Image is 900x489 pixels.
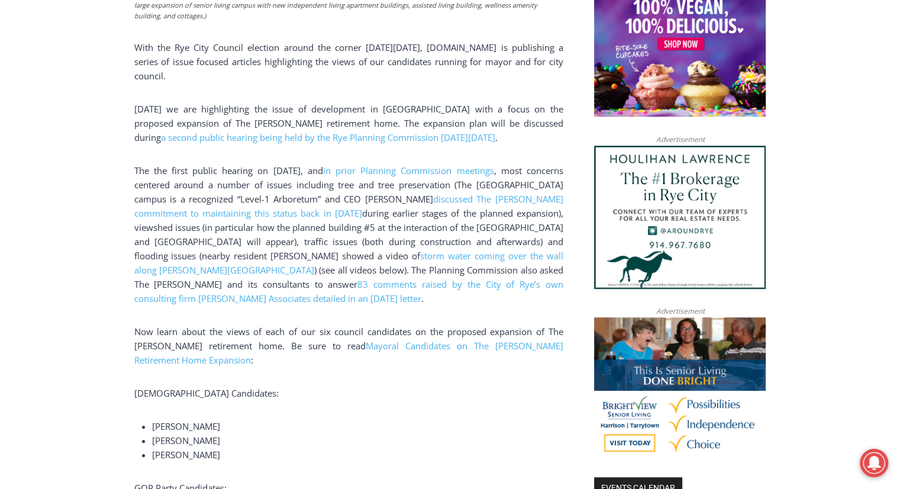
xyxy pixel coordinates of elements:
[594,317,766,461] img: Brightview Senior Living
[309,118,549,144] span: Intern @ [DOMAIN_NAME]
[495,131,498,143] span: .
[644,134,716,145] span: Advertisement
[152,433,563,448] li: [PERSON_NAME]
[299,1,559,115] div: Apply Now <> summer and RHS senior internships available
[152,448,563,462] li: [PERSON_NAME]
[421,292,424,304] span: .
[134,165,563,205] span: , most concerns centered around a number of issues including tree and tree preservation (The [GEO...
[152,420,220,432] span: [PERSON_NAME]
[134,103,563,143] span: [DATE] we are highlighting the issue of development in [GEOGRAPHIC_DATA] with a focus on the prop...
[134,165,323,176] span: The the first public hearing on [DATE], and
[134,193,563,219] a: discussed The [PERSON_NAME] commitment to maintaining this status back in [DATE]
[285,115,573,147] a: Intern @ [DOMAIN_NAME]
[644,305,716,317] span: Advertisement
[594,146,766,289] img: Houlihan Lawrence The #1 Brokerage in Rye City
[323,165,494,176] a: in prior Planning Commission meetings
[134,250,563,276] a: storm water coming over the wall along [PERSON_NAME][GEOGRAPHIC_DATA]
[161,131,495,143] a: a second public hearing being held by the Rye Planning Commission [DATE][DATE]
[134,278,563,304] a: 83 comments raised by the City of Rye’s own consulting firm [PERSON_NAME] Associates detailed in ...
[134,326,563,366] span: Now learn about the views of each of our six council candidates on the proposed expansion of The ...
[134,41,563,82] span: With the Rye City Council election around the corner [DATE][DATE], [DOMAIN_NAME] is publishing a ...
[134,387,279,399] span: [DEMOGRAPHIC_DATA] Candidates:
[134,340,563,366] a: Mayoral Candidates on The [PERSON_NAME] Retirement Home Expansion
[251,354,253,366] span: :
[134,207,563,290] span: during earlier stages of the planned expansion), viewshed issues (in particular how the planned b...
